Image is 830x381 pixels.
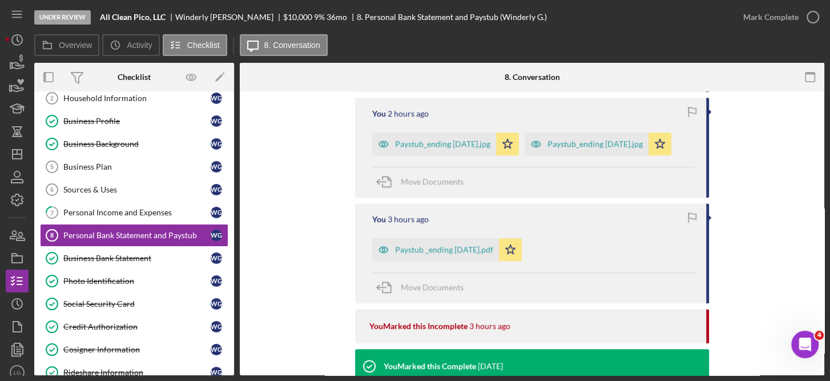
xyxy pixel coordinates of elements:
[469,322,510,331] time: 2025-09-21 18:16
[163,34,227,56] button: Checklist
[372,273,475,302] button: Move Documents
[63,94,211,103] div: Household Information
[211,275,222,287] div: W G
[372,109,386,118] div: You
[63,185,211,194] div: Sources & Uses
[384,362,476,371] div: You Marked this Complete
[372,133,519,155] button: Paystub_ending [DATE].jpg
[14,370,21,376] text: LG
[63,162,211,171] div: Business Plan
[283,12,312,22] span: $10,000
[175,13,283,22] div: Winderly [PERSON_NAME]
[369,322,468,331] div: You Marked this Incomplete
[372,238,522,261] button: Paystub _ending [DATE].pdf
[40,270,228,292] a: Photo IdentificationWG
[211,367,222,378] div: W G
[815,331,824,340] span: 4
[40,292,228,315] a: Social Security CardWG
[504,73,559,82] div: 8. Conversation
[388,109,429,118] time: 2025-09-21 18:30
[63,254,211,263] div: Business Bank Statement
[732,6,824,29] button: Mark Complete
[40,87,228,110] a: 2Household InformationWG
[40,201,228,224] a: 7Personal Income and ExpensesWG
[50,208,54,216] tspan: 7
[40,224,228,247] a: 8Personal Bank Statement and PaystubWG
[401,282,464,292] span: Move Documents
[63,208,211,217] div: Personal Income and Expenses
[34,34,99,56] button: Overview
[211,184,222,195] div: W G
[40,247,228,270] a: Business Bank StatementWG
[40,338,228,361] a: Cosigner InformationWG
[211,115,222,127] div: W G
[50,186,54,193] tspan: 6
[40,155,228,178] a: 5Business PlanWG
[102,34,159,56] button: Activity
[357,13,547,22] div: 8. Personal Bank Statement and Paystub (Winderly G.)
[40,110,228,133] a: Business ProfileWG
[118,73,151,82] div: Checklist
[211,252,222,264] div: W G
[211,321,222,332] div: W G
[211,138,222,150] div: W G
[314,13,325,22] div: 9 %
[372,215,386,224] div: You
[791,331,819,358] iframe: Intercom live chat
[40,133,228,155] a: Business BackgroundWG
[63,117,211,126] div: Business Profile
[211,93,222,104] div: W G
[372,167,475,196] button: Move Documents
[40,315,228,338] a: Credit AuthorizationWG
[50,163,54,170] tspan: 5
[63,231,211,240] div: Personal Bank Statement and Paystub
[478,362,503,371] time: 2025-08-12 23:30
[211,230,222,241] div: W G
[401,177,464,186] span: Move Documents
[211,298,222,310] div: W G
[395,139,490,149] div: Paystub_ending [DATE].jpg
[240,34,328,56] button: 8. Conversation
[211,344,222,355] div: W G
[63,276,211,286] div: Photo Identification
[63,299,211,308] div: Social Security Card
[525,133,671,155] button: Paystub_ending [DATE].jpg
[388,215,429,224] time: 2025-09-21 18:21
[547,139,643,149] div: Paystub_ending [DATE].jpg
[63,139,211,149] div: Business Background
[100,13,166,22] b: All Clean Pico, LLC
[211,207,222,218] div: W G
[743,6,799,29] div: Mark Complete
[50,232,54,239] tspan: 8
[34,10,91,25] div: Under Review
[327,13,347,22] div: 36 mo
[211,161,222,173] div: W G
[395,245,493,254] div: Paystub _ending [DATE].pdf
[264,41,320,50] label: 8. Conversation
[40,178,228,201] a: 6Sources & UsesWG
[63,322,211,331] div: Credit Authorization
[50,95,54,102] tspan: 2
[59,41,92,50] label: Overview
[187,41,220,50] label: Checklist
[127,41,152,50] label: Activity
[63,345,211,354] div: Cosigner Information
[63,368,211,377] div: Rideshare Information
